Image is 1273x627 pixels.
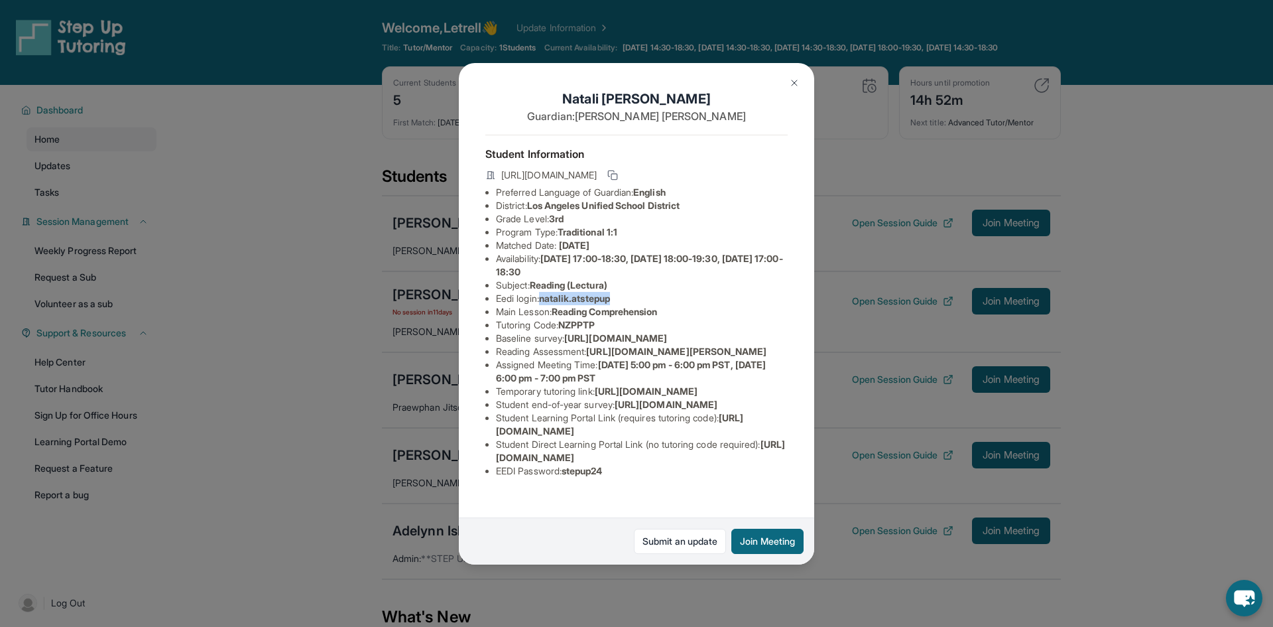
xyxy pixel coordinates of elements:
[496,464,788,478] li: EEDI Password :
[731,529,804,554] button: Join Meeting
[496,398,788,411] li: Student end-of-year survey :
[496,385,788,398] li: Temporary tutoring link :
[496,253,783,277] span: [DATE] 17:00-18:30, [DATE] 18:00-19:30, [DATE] 17:00-18:30
[496,345,788,358] li: Reading Assessment :
[501,169,597,182] span: [URL][DOMAIN_NAME]
[496,186,788,199] li: Preferred Language of Guardian:
[586,346,766,357] span: [URL][DOMAIN_NAME][PERSON_NAME]
[605,167,621,183] button: Copy link
[496,438,788,464] li: Student Direct Learning Portal Link (no tutoring code required) :
[1226,580,1262,616] button: chat-button
[496,212,788,226] li: Grade Level:
[496,305,788,318] li: Main Lesson :
[615,399,717,410] span: [URL][DOMAIN_NAME]
[564,332,667,344] span: [URL][DOMAIN_NAME]
[496,239,788,252] li: Matched Date:
[559,240,589,251] span: [DATE]
[539,293,610,304] span: natalik.atstepup
[789,78,800,88] img: Close Icon
[496,199,788,212] li: District:
[496,292,788,305] li: Eedi login :
[496,279,788,292] li: Subject :
[496,318,788,332] li: Tutoring Code :
[549,213,564,224] span: 3rd
[634,529,726,554] a: Submit an update
[633,186,666,198] span: English
[485,90,788,108] h1: Natali [PERSON_NAME]
[530,279,607,291] span: Reading (Lectura)
[558,226,617,238] span: Traditional 1:1
[552,306,657,317] span: Reading Comprehension
[485,146,788,162] h4: Student Information
[558,319,595,330] span: NZPPTP
[595,385,697,397] span: [URL][DOMAIN_NAME]
[527,200,680,211] span: Los Angeles Unified School District
[496,252,788,279] li: Availability:
[496,332,788,345] li: Baseline survey :
[496,226,788,239] li: Program Type:
[496,358,788,385] li: Assigned Meeting Time :
[485,108,788,124] p: Guardian: [PERSON_NAME] [PERSON_NAME]
[496,359,766,383] span: [DATE] 5:00 pm - 6:00 pm PST, [DATE] 6:00 pm - 7:00 pm PST
[562,465,603,476] span: stepup24
[496,411,788,438] li: Student Learning Portal Link (requires tutoring code) :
